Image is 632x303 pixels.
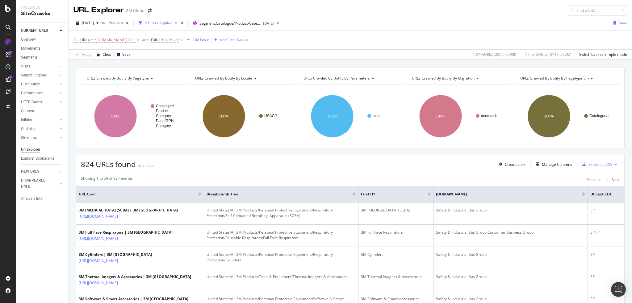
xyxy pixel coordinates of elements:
div: arrow-right-arrow-left [148,9,152,13]
a: Segments [21,54,64,61]
svg: A chart. [406,89,511,143]
a: HTTP Codes [21,99,58,105]
div: Overview [21,36,36,43]
a: Distribution [21,81,58,88]
div: Create alert [505,162,525,167]
text: #nomatch [481,114,497,118]
div: 3M Software & Smart Accessories [361,296,431,302]
text: Catalogue/* [589,114,609,118]
div: Segments [21,54,38,61]
h4: URLs Crawled By Botify By migration [411,73,506,83]
div: Showing 1 to 50 of 824 entries [81,176,133,183]
div: NEW URLS [21,168,39,175]
span: First H1 [361,191,418,197]
div: Search Engines [21,72,47,79]
button: Apply [73,50,91,59]
div: Analytics [21,5,63,10]
a: Outlinks [21,126,58,132]
button: and [142,37,149,43]
a: Analysis Info [21,195,64,202]
div: SiteCrawler [21,10,63,17]
div: Distribution [21,81,40,88]
text: Category- [156,114,172,118]
span: URL Card [79,191,197,197]
span: Previous [106,20,123,26]
svg: A chart. [189,89,295,143]
div: Save [122,52,131,57]
div: HTTP Codes [21,99,42,105]
span: DCSext.CDC [590,191,621,197]
div: Apply [82,52,91,57]
div: Inlinks [21,117,32,123]
div: Sitemaps [21,135,37,141]
button: Clear [94,50,112,59]
input: Find a URL [568,5,627,16]
div: Save [619,20,627,26]
span: Breadcrumb Tree [207,191,343,197]
button: Save [115,50,131,59]
h4: URLs Crawled By Botify By locale [194,73,289,83]
button: Save [611,18,627,28]
div: Clear [103,52,112,57]
div: Export as CSV [588,162,612,167]
text: Page/GPH- [156,119,175,123]
div: 3M Full Face Respirators | 3M [GEOGRAPHIC_DATA] [79,230,173,235]
img: Equal [138,165,141,167]
text: 100% [219,114,229,118]
a: CURRENT URLS [21,27,58,34]
div: Visits [21,63,30,70]
button: Previous [106,18,131,28]
a: [URL][DOMAIN_NAME] [79,235,118,242]
button: Manage Columns [533,161,572,168]
text: 100% [436,114,446,118]
div: 3M Cylinders [361,252,431,257]
a: Inlinks [21,117,58,123]
a: Movements [21,45,64,52]
span: URLs Crawled By Botify By pagetype [87,76,149,81]
div: 3M Cylinders | 3M [GEOGRAPHIC_DATA] [79,252,152,257]
text: 100% [328,114,337,118]
div: Safety & Industrial Bus Group [436,207,585,213]
div: Previous [587,177,601,182]
a: Visits [21,63,58,70]
div: [DATE] [263,21,274,26]
div: A chart. [298,89,403,143]
button: [DATE] [73,18,101,28]
span: URLs Crawled By Botify By migration [412,76,475,81]
span: Segment: Catalogue/Product-Category-Page/GPH-Category [199,21,261,26]
span: ^.*[DOMAIN_NAME][URL] [91,36,136,44]
a: Sitemaps [21,135,58,141]
text: USAC/* [264,114,277,118]
h4: URLs Crawled By Botify By parameters [302,73,397,83]
div: 1.97 % URLs ( 20K on 990K ) [473,52,517,57]
div: Movements [21,45,40,52]
div: 3M Full Face Respirators [361,230,431,235]
div: Analysis Info [21,195,43,202]
a: [URL][DOMAIN_NAME] [79,280,118,286]
svg: A chart. [81,89,186,143]
a: DISAPPEARED URLS [21,177,58,190]
div: 3M Global [126,8,145,14]
a: Explorer Bookmarks [21,155,64,162]
a: Search Engines [21,72,58,79]
a: [URL][DOMAIN_NAME] [79,258,118,264]
button: Create alert [496,159,525,169]
div: United States/All 3M Products/Personal Protective Equipment/Respiratory Protection/Cylinders [207,252,356,263]
h4: URLs Crawled By Botify By pagetype [86,73,181,83]
div: -0.24% [142,163,154,169]
a: Url Explorer [21,146,64,153]
a: NEW URLS [21,168,58,175]
div: Add Filter [192,37,209,43]
div: Manage Columns [542,162,572,167]
a: Overview [21,36,64,43]
text: Product- [156,109,170,113]
button: Segment:Catalogue/Product-Category-Page/GPH-Category[DATE] [190,18,274,28]
span: 2025 Sep. 14th [82,20,94,26]
div: 3M [MEDICAL_DATA] (SCBA) | 3M [GEOGRAPHIC_DATA] [79,207,178,213]
button: Previous [587,176,601,183]
div: URL Explorer [73,5,123,15]
div: Add Filter Group [220,37,248,43]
